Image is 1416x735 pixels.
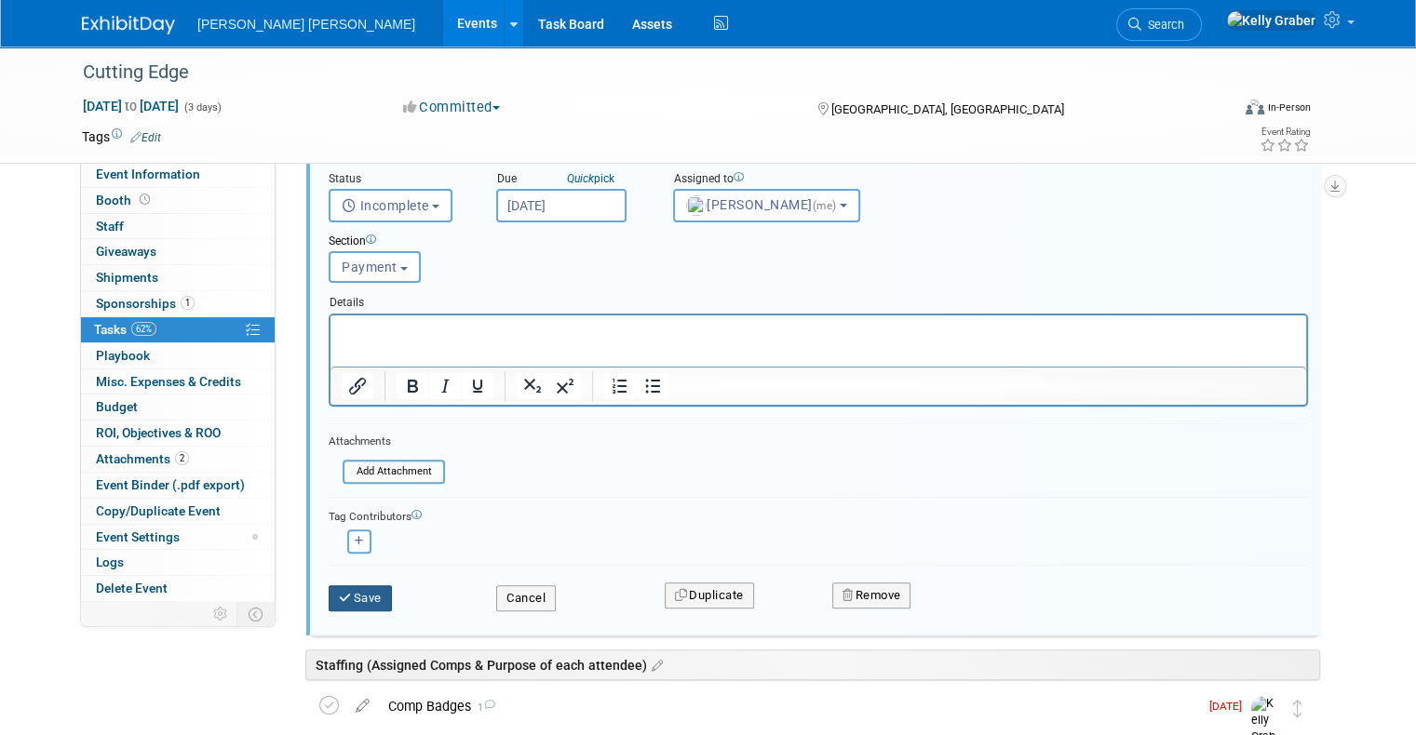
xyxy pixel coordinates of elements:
a: ROI, Objectives & ROO [81,421,275,446]
span: Misc. Expenses & Credits [96,374,241,389]
i: Move task [1293,700,1302,717]
span: Budget [96,399,138,414]
button: Payment [329,251,421,283]
a: Search [1116,8,1202,41]
span: Incomplete [342,198,429,213]
span: Shipments [96,270,158,285]
div: Assigned to [673,171,897,189]
iframe: Rich Text Area [330,315,1306,367]
button: Committed [397,98,507,117]
a: Giveaways [81,239,275,264]
a: Quickpick [563,171,618,186]
button: [PERSON_NAME](me) [673,189,860,222]
i: Quick [567,172,594,185]
button: Duplicate [665,582,754,608]
span: Attachments [96,451,189,466]
span: 62% [131,322,156,336]
a: Budget [81,394,275,420]
a: Tasks62% [81,317,275,342]
span: Booth not reserved yet [136,193,154,207]
a: Booth [81,188,275,213]
a: Staff [81,214,275,239]
span: Search [1141,18,1184,32]
span: Payment [342,260,398,274]
div: Event Rating [1260,127,1310,137]
a: Logs [81,550,275,575]
button: Numbered list [604,373,636,399]
button: Cancel [496,585,556,611]
span: Event Settings [96,529,180,544]
button: Underline [462,373,493,399]
div: Attachments [329,434,445,449]
span: to [122,99,140,114]
span: 1 [471,702,495,714]
span: Delete Event [96,581,168,595]
span: Event Information [96,167,200,181]
span: 1 [181,296,195,310]
td: Toggle Event Tabs [237,602,276,626]
span: [PERSON_NAME] [PERSON_NAME] [197,17,415,32]
a: Sponsorships1 [81,291,275,316]
img: Format-Inperson.png [1246,100,1264,114]
span: [GEOGRAPHIC_DATA], [GEOGRAPHIC_DATA] [831,102,1064,116]
div: Comp Badges [379,690,1198,722]
span: Playbook [96,348,150,363]
span: Copy/Duplicate Event [96,503,221,518]
td: Tags [82,127,161,146]
td: Personalize Event Tab Strip [205,602,237,626]
span: Event Binder (.pdf export) [96,477,245,492]
a: Event Settings [81,525,275,550]
div: Details [329,287,1308,313]
a: Edit [130,131,161,144]
span: Modified Layout [252,534,258,540]
a: Playbook [81,343,275,368]
button: Italic [429,373,461,399]
a: Event Information [81,162,275,187]
input: Due Date [496,189,627,222]
div: Cutting Edge [76,56,1207,89]
div: Section [329,234,1224,251]
span: Staff [96,219,124,234]
span: (me) [813,199,837,212]
img: Kelly Graber [1226,10,1316,31]
a: Shipments [81,265,275,290]
span: (3 days) [182,101,222,114]
img: ExhibitDay [82,16,175,34]
div: Status [329,171,468,189]
a: Copy/Duplicate Event [81,499,275,524]
span: [PERSON_NAME] [686,197,840,212]
button: Insert/edit link [342,373,373,399]
button: Incomplete [329,189,452,222]
button: Superscript [549,373,581,399]
a: Misc. Expenses & Credits [81,369,275,394]
span: ROI, Objectives & ROO [96,425,221,440]
span: Tasks [94,322,156,337]
span: 2 [175,451,189,465]
span: Booth [96,193,154,207]
span: Logs [96,555,124,569]
span: [DATE] [1209,700,1251,713]
div: Staffing (Assigned Comps & Purpose of each attendee) [305,649,1320,680]
button: Subscript [517,373,548,399]
button: Bold [397,373,428,399]
div: Tag Contributors [329,505,1308,525]
a: Edit sections [647,655,663,674]
span: [DATE] [DATE] [82,98,180,114]
button: Save [329,585,392,611]
a: Delete Event [81,576,275,601]
div: Event Format [1129,97,1311,125]
span: Sponsorships [96,296,195,311]
a: edit [346,698,379,715]
span: Giveaways [96,244,156,259]
button: Bullet list [637,373,668,399]
button: Remove [832,582,911,608]
a: Attachments2 [81,447,275,472]
a: Event Binder (.pdf export) [81,473,275,498]
div: Due [496,171,645,189]
div: In-Person [1267,100,1311,114]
